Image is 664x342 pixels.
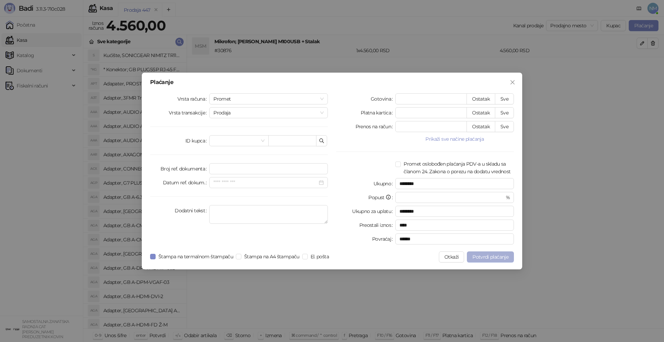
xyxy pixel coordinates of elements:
button: Potvrdi plaćanje [467,251,514,262]
label: Popust [368,192,395,203]
button: Ostatak [467,121,495,132]
input: Datum ref. dokum. [213,179,317,186]
label: Datum ref. dokum. [163,177,210,188]
span: Promet [213,94,324,104]
span: El. pošta [308,253,332,260]
span: Prodaja [213,108,324,118]
button: Otkaži [439,251,464,262]
div: Plaćanje [150,80,514,85]
label: Vrsta transakcije [169,107,210,118]
label: Gotovina [371,93,395,104]
span: Promet oslobođen plaćanja PDV-a u skladu sa članom 24. Zakona o porezu na dodatu vrednost [401,160,514,175]
label: ID kupca [185,135,209,146]
span: Potvrdi plaćanje [472,254,508,260]
label: Broj ref. dokumenta [160,163,209,174]
span: Zatvori [507,80,518,85]
span: Štampa na termalnom štampaču [156,253,236,260]
label: Dodatni tekst [175,205,209,216]
span: Štampa na A4 štampaču [241,253,302,260]
label: Vrsta računa [177,93,210,104]
button: Sve [495,107,514,118]
button: Sve [495,93,514,104]
label: Preostali iznos [359,220,396,231]
input: Broj ref. dokumenta [209,163,328,174]
label: Povraćaj [372,233,395,244]
button: Close [507,77,518,88]
button: Prikaži sve načine plaćanja [395,135,514,143]
label: Ukupno [373,178,396,189]
textarea: Dodatni tekst [209,205,328,224]
button: Sve [495,121,514,132]
label: Platna kartica [361,107,395,118]
label: Prenos na račun [356,121,396,132]
span: close [510,80,515,85]
button: Ostatak [467,107,495,118]
button: Ostatak [467,93,495,104]
label: Ukupno za uplatu [352,206,395,217]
